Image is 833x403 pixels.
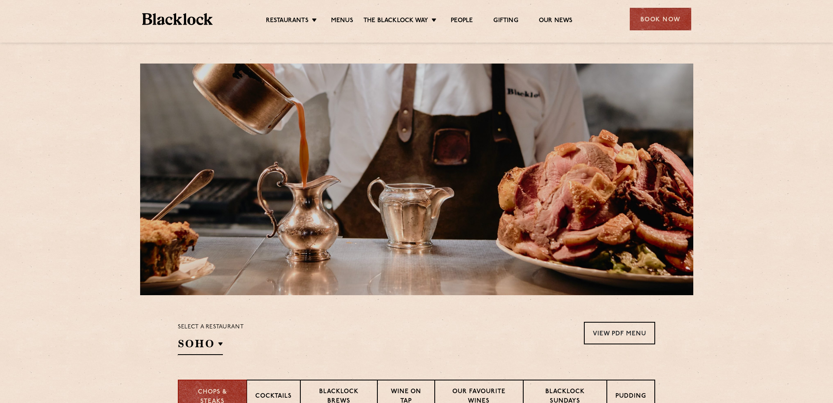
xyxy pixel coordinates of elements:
[615,392,646,402] p: Pudding
[451,17,473,26] a: People
[178,337,223,355] h2: SOHO
[584,322,655,344] a: View PDF Menu
[266,17,309,26] a: Restaurants
[539,17,573,26] a: Our News
[493,17,518,26] a: Gifting
[142,13,213,25] img: BL_Textured_Logo-footer-cropped.svg
[363,17,428,26] a: The Blacklock Way
[331,17,353,26] a: Menus
[630,8,691,30] div: Book Now
[255,392,292,402] p: Cocktails
[178,322,244,332] p: Select a restaurant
